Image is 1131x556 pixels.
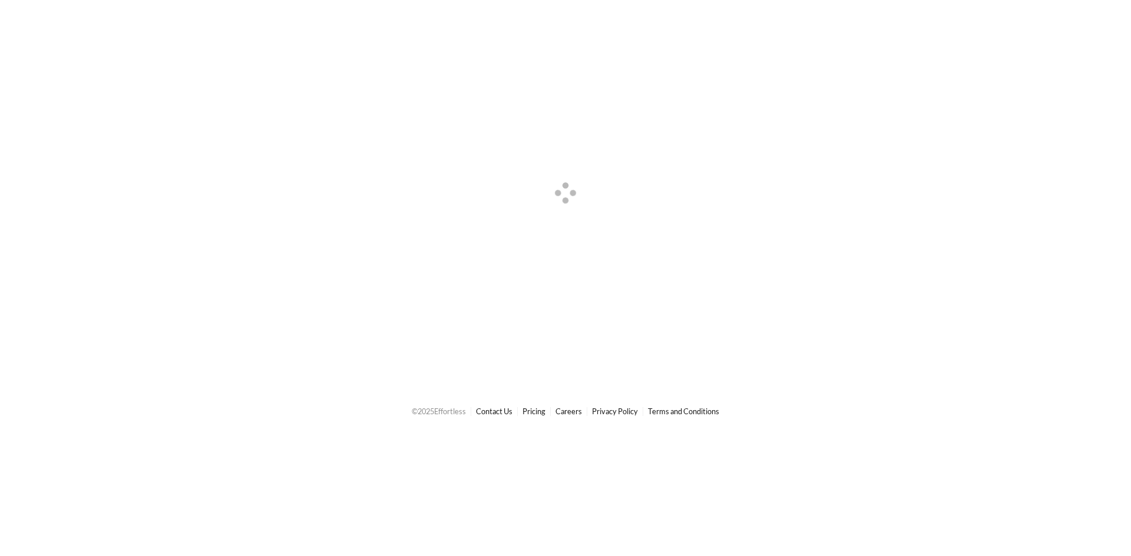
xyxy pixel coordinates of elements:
[522,407,545,416] a: Pricing
[476,407,512,416] a: Contact Us
[412,407,466,416] span: © 2025 Effortless
[648,407,719,416] a: Terms and Conditions
[592,407,638,416] a: Privacy Policy
[555,407,582,416] a: Careers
